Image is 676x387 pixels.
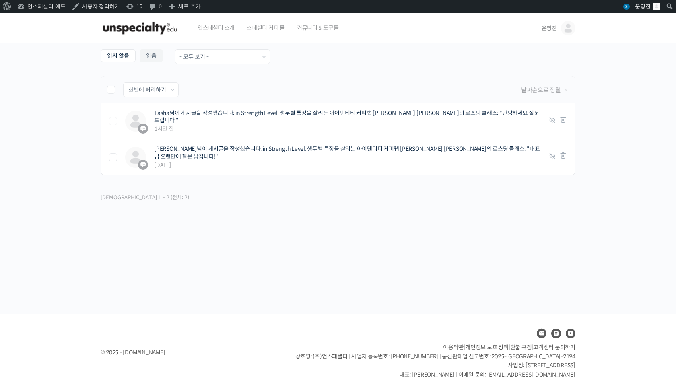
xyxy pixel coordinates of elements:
[101,49,163,64] nav: Sub Menu
[510,344,532,351] a: 환불 규정
[198,12,235,43] span: 언스페셜티 소개
[154,145,540,160] a: [PERSON_NAME]님이 게시글을 작성했습니다: in Strength Level, 생두별 특징을 살리는 아이덴티티 커피랩 [PERSON_NAME] [PERSON_NAME]...
[74,268,83,274] span: 대화
[101,347,275,358] div: © 2025 - [DOMAIN_NAME]
[623,4,630,10] span: 2
[247,12,285,43] span: 스페셜티 커피 몰
[521,84,569,95] div: 날짜순으로 정렬
[53,255,104,275] a: 대화
[154,109,539,124] a: Tasha님이 게시글을 작성했습니다: in Strength Level, 생두별 특징을 살리는 아이덴티티 커피랩 [PERSON_NAME] [PERSON_NAME]의 로스팅 클래...
[25,267,30,274] span: 홈
[297,12,339,43] span: 커뮤니티 & 도구들
[154,125,544,133] span: 1시간 전
[544,116,567,127] div: |
[140,49,163,62] a: 읽음
[101,49,136,62] a: 읽지 않음
[104,255,155,275] a: 설정
[194,13,239,43] a: 언스페셜티 소개
[544,152,567,163] div: |
[2,255,53,275] a: 홈
[465,344,509,351] a: 개인정보 보호 정책
[125,147,146,168] img: 프로필 사진
[443,344,464,351] a: 이용약관
[293,13,343,43] a: 커뮤니티 & 도구들
[124,267,134,274] span: 설정
[154,161,544,169] span: [DATE]
[533,344,575,351] span: 고객센터 문의하기
[125,111,146,132] img: 프로필 사진
[542,25,557,32] span: 운영진
[295,343,575,379] p: | | | 상호명: (주)언스페셜티 | 사업자 등록번호: [PHONE_NUMBER] | 통신판매업 신고번호: 2025-[GEOGRAPHIC_DATA]-2194 사업장: [ST...
[542,13,575,43] a: 운영진
[563,84,569,95] a: Oldest First
[243,13,289,43] a: 스페셜티 커피 몰
[101,192,189,203] p: [DEMOGRAPHIC_DATA] 1 - 2 (전체: 2)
